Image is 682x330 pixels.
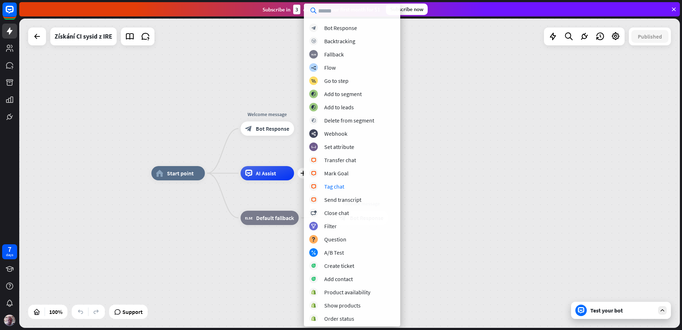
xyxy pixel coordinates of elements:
div: Backtracking [324,37,355,45]
div: Set attribute [324,143,354,150]
span: AI Assist [256,170,276,177]
i: block_ab_testing [311,250,316,255]
div: Bot Response [324,24,357,31]
i: block_livechat [311,197,316,202]
div: Delete from segment [324,117,374,124]
i: block_add_to_segment [311,105,316,110]
i: webhooks [311,131,316,136]
span: Default fallback [256,214,294,221]
i: block_add_to_segment [311,92,316,96]
div: Create ticket [324,262,354,269]
div: Show products [324,302,361,309]
div: Flow [324,64,336,71]
div: Test your bot [590,307,655,314]
div: Webhook [324,130,347,137]
div: 3 [293,5,300,14]
i: block_set_attribute [311,145,316,149]
div: A/B Test [324,249,344,256]
div: days [6,252,13,257]
div: Filter [324,222,337,230]
i: block_bot_response [245,125,252,132]
div: Tag chat [324,183,344,190]
i: block_question [311,237,316,242]
i: block_delete_from_segment [311,118,316,123]
div: Získání CI sysid z IRE [55,27,112,45]
i: block_close_chat [311,211,316,215]
div: Product availability [324,289,370,296]
i: block_fallback [311,52,316,57]
i: block_livechat [311,158,316,162]
i: builder_tree [311,65,316,70]
button: Published [631,30,668,43]
i: plus [300,171,306,176]
div: Close chat [324,209,349,216]
div: Add to leads [324,104,354,111]
div: Mark Goal [324,170,348,177]
i: block_bot_response [311,26,316,30]
div: Question [324,236,346,243]
div: Add to segment [324,90,362,97]
div: Fallback [324,51,344,58]
span: Start point [167,170,194,177]
div: Send transcript [324,196,361,203]
i: home_2 [156,170,163,177]
div: Subscribe now [386,4,428,15]
div: Welcome message [235,111,299,118]
button: Open LiveChat chat widget [6,3,27,24]
div: 100% [47,306,65,317]
div: Transfer chat [324,156,356,164]
i: block_fallback [245,214,253,221]
div: 7 [8,246,11,252]
div: Subscribe in days to get your first month for $1 [263,5,380,14]
a: 7 days [2,244,17,259]
span: Bot Response [256,125,289,132]
div: Add contact [324,275,353,282]
div: Go to step [324,77,348,84]
div: Order status [324,315,354,322]
i: block_goto [311,79,316,83]
i: block_livechat [311,171,316,176]
span: Support [122,306,143,317]
i: block_backtracking [311,39,316,44]
i: block_livechat [311,184,316,189]
i: filter [311,224,316,229]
